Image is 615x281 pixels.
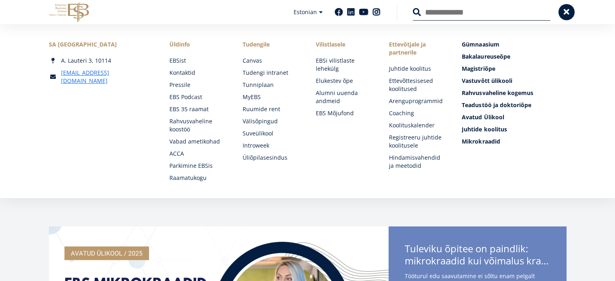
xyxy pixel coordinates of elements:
span: Teadustöö ja doktoriõpe [462,101,531,109]
a: Avatud Ülikool [462,113,566,121]
span: Rahvusvaheline kogemus [462,89,533,97]
a: Instagram [372,8,380,16]
a: Koolituskalender [389,121,446,129]
span: Vilistlasele [315,40,372,49]
span: Ettevõtjale ja partnerile [389,40,446,57]
span: Mikrokraadid [462,137,500,145]
a: EBS Podcast [169,93,226,101]
a: MyEBS [243,93,300,101]
a: Ruumide rent [243,105,300,113]
span: Avatud Ülikool [462,113,504,121]
a: Rahvusvaheline kogemus [462,89,566,97]
span: Bakalaureuseõpe [462,53,510,60]
a: Linkedin [347,8,355,16]
div: SA [GEOGRAPHIC_DATA] [49,40,153,49]
span: Magistriõpe [462,65,495,72]
a: Raamatukogu [169,174,226,182]
a: [EMAIL_ADDRESS][DOMAIN_NAME] [61,69,153,85]
span: mikrokraadid kui võimalus kraadini jõudmiseks [405,255,550,267]
a: Bakalaureuseõpe [462,53,566,61]
a: Juhtide koolitus [389,65,446,73]
div: A. Lauteri 3, 10114 [49,57,153,65]
a: Üliõpilasesindus [243,154,300,162]
a: Parkimine EBSis [169,162,226,170]
a: Tudengi intranet [243,69,300,77]
a: Teadustöö ja doktoriõpe [462,101,566,109]
a: Introweek [243,142,300,150]
a: Välisõpingud [243,117,300,125]
a: Tunniplaan [243,81,300,89]
a: Ettevõttesisesed koolitused [389,77,446,93]
a: Hindamisvahendid ja meetodid [389,154,446,170]
a: EBS 35 raamat [169,105,226,113]
a: Youtube [359,8,368,16]
span: Tuleviku õpitee on paindlik: [405,243,550,269]
span: Üldinfo [169,40,226,49]
a: Magistriõpe [462,65,566,73]
a: EBS Mõjufond [315,109,372,117]
a: Arenguprogrammid [389,97,446,105]
a: EBSi vilistlaste lehekülg [315,57,372,73]
span: Gümnaasium [462,40,499,48]
a: Suveülikool [243,129,300,137]
a: Vastuvõtt ülikooli [462,77,566,85]
a: Gümnaasium [462,40,566,49]
a: Facebook [335,8,343,16]
a: Vabad ametikohad [169,137,226,146]
a: Tudengile [243,40,300,49]
a: Alumni uuenda andmeid [315,89,372,105]
span: Juhtide koolitus [462,125,507,133]
a: Elukestev õpe [315,77,372,85]
a: Coaching [389,109,446,117]
a: ACCA [169,150,226,158]
a: Kontaktid [169,69,226,77]
a: EBSist [169,57,226,65]
a: Rahvusvaheline koostöö [169,117,226,133]
a: Mikrokraadid [462,137,566,146]
a: Juhtide koolitus [462,125,566,133]
a: Pressile [169,81,226,89]
a: Canvas [243,57,300,65]
a: Registreeru juhtide koolitusele [389,133,446,150]
span: Vastuvõtt ülikooli [462,77,512,85]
